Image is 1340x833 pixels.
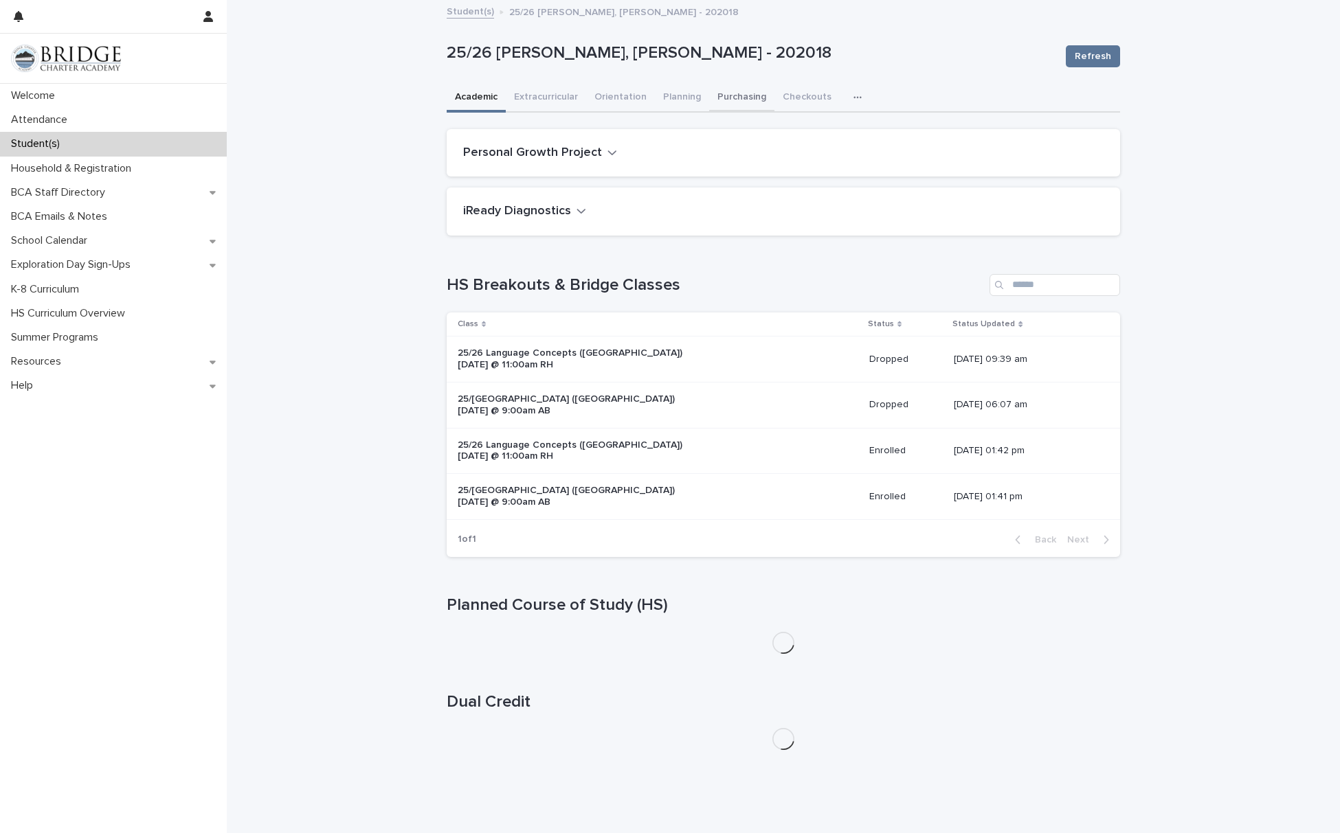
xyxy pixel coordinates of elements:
p: Summer Programs [5,331,109,344]
tr: 25/26 Language Concepts ([GEOGRAPHIC_DATA]) [DATE] @ 11:00am RHDropped[DATE] 09:39 am [447,336,1120,383]
p: Student(s) [5,137,71,150]
button: Orientation [586,84,655,113]
p: 25/26 Language Concepts ([GEOGRAPHIC_DATA]) [DATE] @ 11:00am RH [458,347,686,371]
p: 25/26 [PERSON_NAME], [PERSON_NAME] - 202018 [509,3,739,19]
p: Status [868,317,894,332]
h1: HS Breakouts & Bridge Classes [447,275,984,295]
span: Next [1067,535,1097,545]
tr: 25/26 Language Concepts ([GEOGRAPHIC_DATA]) [DATE] @ 11:00am RHEnrolled[DATE] 01:42 pm [447,428,1120,474]
h2: Personal Growth Project [463,146,602,161]
p: Enrolled [869,445,943,457]
a: Student(s) [447,3,494,19]
input: Search [990,274,1120,296]
span: Back [1027,535,1056,545]
p: Dropped [869,354,943,365]
button: Refresh [1066,45,1120,67]
p: Help [5,379,44,392]
p: [DATE] 01:42 pm [954,445,1098,457]
p: 25/26 Language Concepts ([GEOGRAPHIC_DATA]) [DATE] @ 11:00am RH [458,440,686,463]
p: Exploration Day Sign-Ups [5,258,142,271]
button: Next [1062,534,1120,546]
button: Extracurricular [506,84,586,113]
button: Planning [655,84,709,113]
p: K-8 Curriculum [5,283,90,296]
p: HS Curriculum Overview [5,307,136,320]
p: Attendance [5,113,78,126]
p: Welcome [5,89,66,102]
button: Academic [447,84,506,113]
p: 25/[GEOGRAPHIC_DATA] ([GEOGRAPHIC_DATA]) [DATE] @ 9:00am AB [458,485,686,508]
p: BCA Staff Directory [5,186,116,199]
p: Class [458,317,478,332]
p: BCA Emails & Notes [5,210,118,223]
button: Purchasing [709,84,774,113]
h2: iReady Diagnostics [463,204,571,219]
p: Dropped [869,399,943,411]
p: 1 of 1 [447,523,487,556]
h1: Dual Credit [447,692,1120,712]
p: 25/26 [PERSON_NAME], [PERSON_NAME] - 202018 [447,43,1055,63]
span: Refresh [1075,49,1111,63]
button: Personal Growth Project [463,146,617,161]
p: School Calendar [5,234,98,247]
p: [DATE] 01:41 pm [954,491,1098,503]
p: [DATE] 06:07 am [954,399,1098,411]
p: [DATE] 09:39 am [954,354,1098,365]
p: 25/[GEOGRAPHIC_DATA] ([GEOGRAPHIC_DATA]) [DATE] @ 9:00am AB [458,393,686,417]
button: Back [1004,534,1062,546]
p: Status Updated [952,317,1015,332]
h1: Planned Course of Study (HS) [447,595,1120,615]
img: V1C1m3IdTEidaUdm9Hs0 [11,45,121,72]
tr: 25/[GEOGRAPHIC_DATA] ([GEOGRAPHIC_DATA]) [DATE] @ 9:00am ABEnrolled[DATE] 01:41 pm [447,474,1120,520]
p: Resources [5,355,72,368]
tr: 25/[GEOGRAPHIC_DATA] ([GEOGRAPHIC_DATA]) [DATE] @ 9:00am ABDropped[DATE] 06:07 am [447,382,1120,428]
p: Enrolled [869,491,943,503]
p: Household & Registration [5,162,142,175]
button: iReady Diagnostics [463,204,586,219]
button: Checkouts [774,84,840,113]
